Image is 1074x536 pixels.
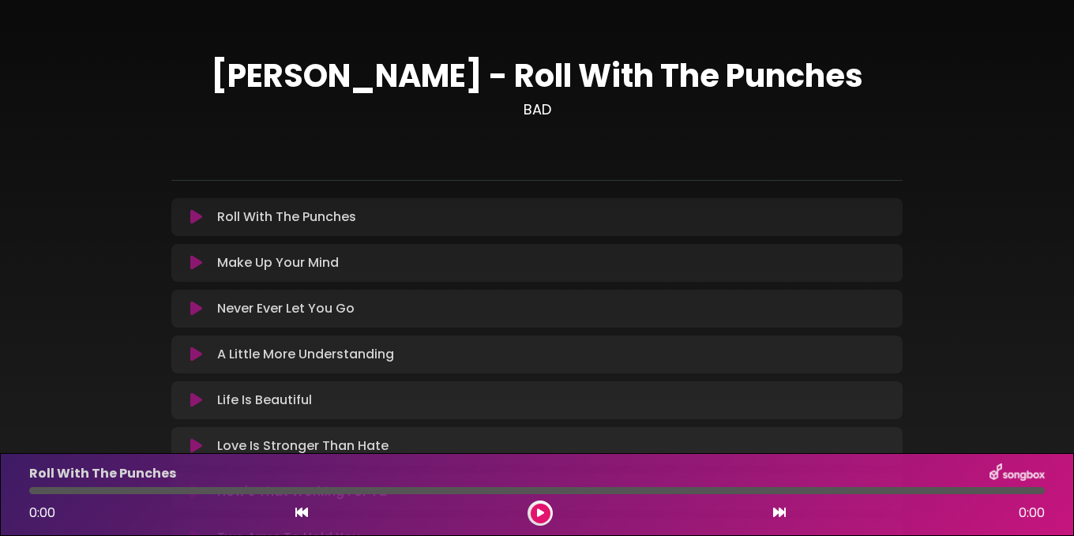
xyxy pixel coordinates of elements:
p: Make Up Your Mind [217,253,339,272]
p: Never Ever Let You Go [217,299,355,318]
span: 0:00 [1019,504,1045,523]
p: Life Is Beautiful [217,391,312,410]
h1: [PERSON_NAME] - Roll With The Punches [171,57,903,95]
p: A Little More Understanding [217,345,394,364]
p: Roll With The Punches [29,464,176,483]
span: 0:00 [29,504,55,522]
p: Love Is Stronger Than Hate [217,437,389,455]
p: Roll With The Punches [217,208,356,227]
img: songbox-logo-white.png [990,463,1045,484]
h3: BAD [171,101,903,118]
